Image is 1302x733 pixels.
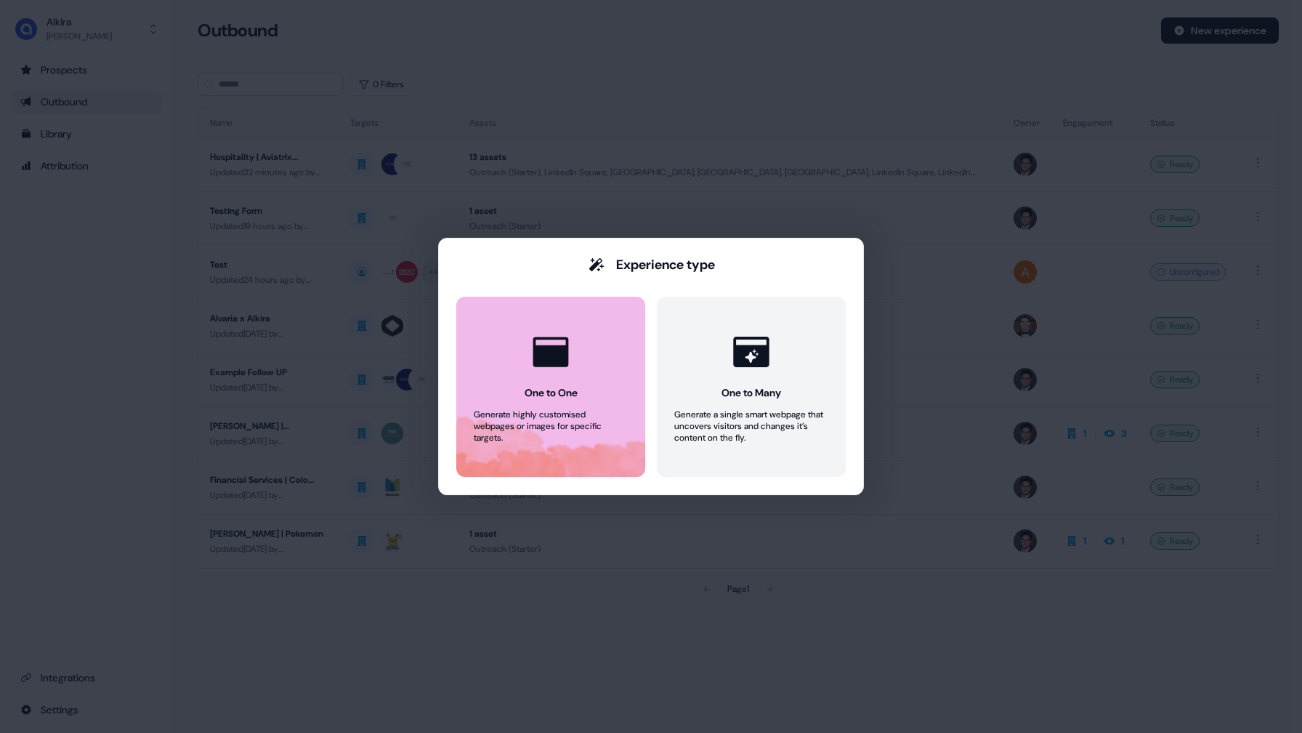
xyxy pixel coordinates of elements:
[456,297,645,477] button: One to OneGenerate highly customised webpages or images for specific targets.
[657,297,846,477] button: One to ManyGenerate a single smart webpage that uncovers visitors and changes it’s content on the...
[674,409,828,444] div: Generate a single smart webpage that uncovers visitors and changes it’s content on the fly.
[616,256,715,273] div: Experience type
[474,409,628,444] div: Generate highly customised webpages or images for specific targets.
[525,385,578,400] div: One to One
[721,385,781,400] div: One to Many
